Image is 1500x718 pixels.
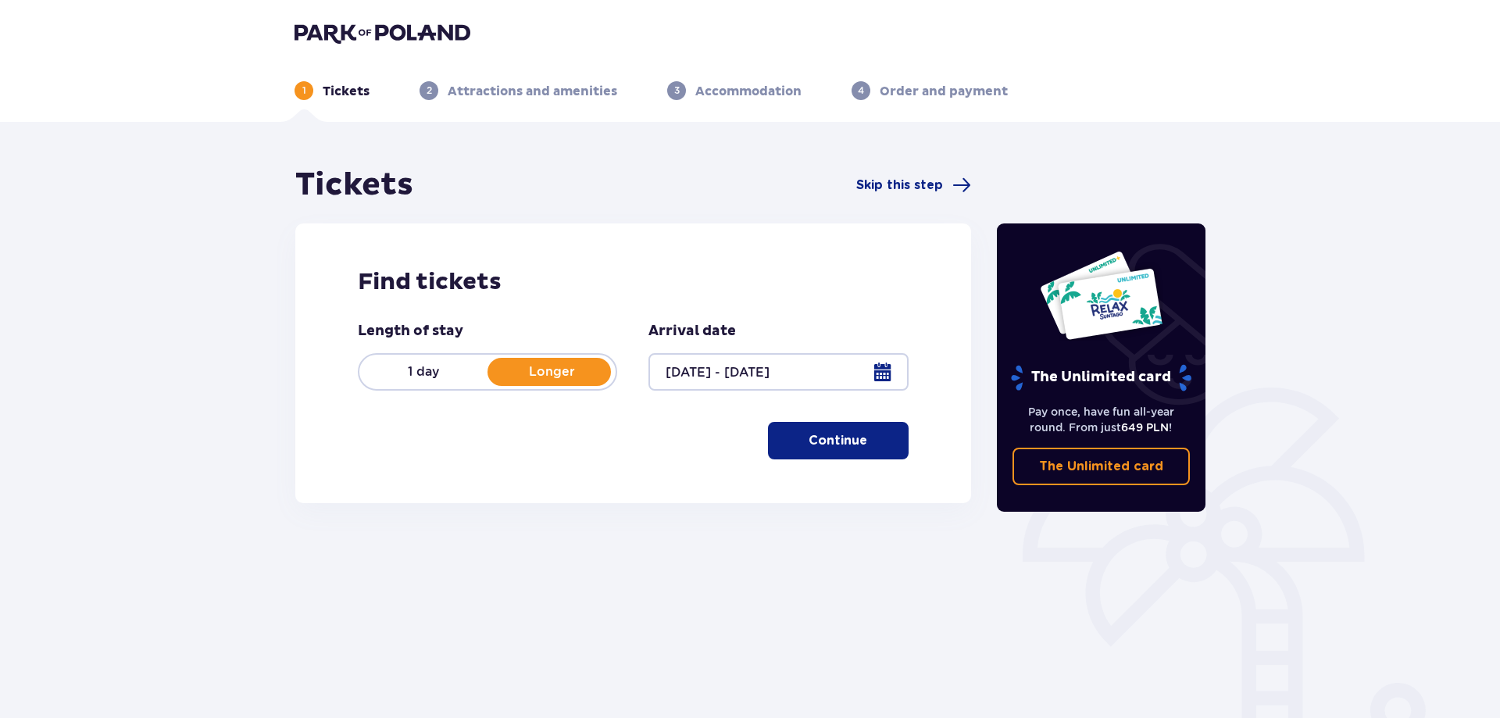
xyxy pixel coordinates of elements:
[695,83,802,100] p: Accommodation
[295,166,413,205] h1: Tickets
[1121,421,1169,434] span: 649 PLN
[295,22,470,44] img: Park of Poland logo
[667,81,802,100] div: 3Accommodation
[856,177,943,194] span: Skip this step
[448,83,617,100] p: Attractions and amenities
[1012,404,1191,435] p: Pay once, have fun all-year round. From just !
[1012,448,1191,485] a: The Unlimited card
[856,176,971,195] a: Skip this step
[359,363,487,380] p: 1 day
[1039,458,1163,475] p: The Unlimited card
[295,81,370,100] div: 1Tickets
[674,84,680,98] p: 3
[880,83,1008,100] p: Order and payment
[768,422,909,459] button: Continue
[852,81,1008,100] div: 4Order and payment
[809,432,867,449] p: Continue
[358,322,463,341] p: Length of stay
[323,83,370,100] p: Tickets
[302,84,306,98] p: 1
[858,84,864,98] p: 4
[427,84,432,98] p: 2
[1039,250,1163,341] img: Two entry cards to Suntago with the word 'UNLIMITED RELAX', featuring a white background with tro...
[487,363,616,380] p: Longer
[648,322,736,341] p: Arrival date
[420,81,617,100] div: 2Attractions and amenities
[358,267,909,297] h2: Find tickets
[1009,364,1193,391] p: The Unlimited card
